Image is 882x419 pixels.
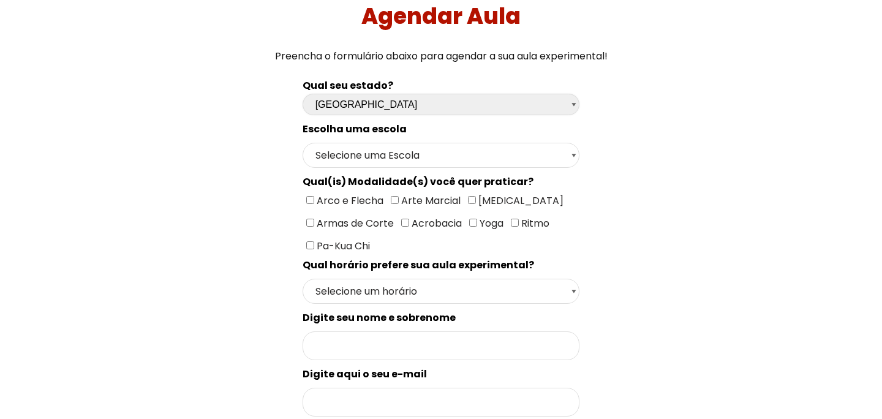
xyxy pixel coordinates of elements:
span: Acrobacia [409,216,462,230]
input: Yoga [469,219,477,227]
b: Qual seu estado? [303,78,393,92]
span: Pa-Kua Chi [314,239,370,253]
input: Armas de Corte [306,219,314,227]
span: Armas de Corte [314,216,394,230]
h1: Agendar Aula [5,3,878,29]
span: [MEDICAL_DATA] [476,194,563,208]
span: Ritmo [519,216,549,230]
input: Arte Marcial [391,196,399,204]
span: Arte Marcial [399,194,461,208]
input: Arco e Flecha [306,196,314,204]
input: Ritmo [511,219,519,227]
span: Yoga [477,216,503,230]
spam: Qual horário prefere sua aula experimental? [303,258,534,272]
input: [MEDICAL_DATA] [468,196,476,204]
spam: Digite seu nome e sobrenome [303,311,456,325]
spam: Digite aqui o seu e-mail [303,367,427,381]
p: Preencha o formulário abaixo para agendar a sua aula experimental! [5,48,878,64]
spam: Qual(is) Modalidade(s) você quer praticar? [303,175,533,189]
spam: Escolha uma escola [303,122,407,136]
span: Arco e Flecha [314,194,383,208]
input: Pa-Kua Chi [306,241,314,249]
input: Acrobacia [401,219,409,227]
